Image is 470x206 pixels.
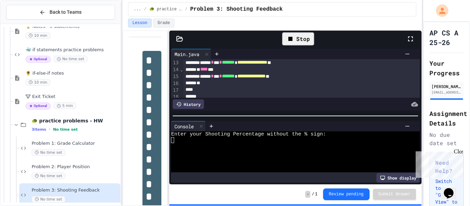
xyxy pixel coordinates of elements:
[134,7,141,12] span: ...
[25,32,50,39] span: 10 min
[32,141,119,147] span: Problem 1: Grade Calculator
[431,90,462,95] div: [EMAIL_ADDRESS][DOMAIN_NAME]
[171,49,211,59] div: Main.java
[32,149,65,156] span: No time set
[441,178,463,199] iframe: chat widget
[429,109,464,128] h2: Assignment Details
[32,164,119,170] span: Problem 2: Player Position
[171,121,206,131] div: Console
[32,196,65,203] span: No time set
[53,127,78,132] span: No time set
[25,102,51,109] span: Optional
[305,191,310,198] span: -
[49,127,50,132] span: •
[32,173,65,179] span: No time set
[429,3,450,19] div: My Account
[171,123,197,130] div: Console
[429,58,464,78] h2: Your Progress
[429,28,464,47] h1: AP CS A 25-26
[25,24,119,30] span: 🌻 Notes - if statements
[3,3,47,44] div: Chat with us now!Close
[32,118,119,124] span: 🐢 practice problems - HW
[25,94,119,100] span: 🐮 Exit Ticket
[54,56,87,62] span: No time set
[171,94,180,100] div: 18
[171,131,326,137] span: Enter your Shooting Percentage without the % sign:
[25,56,51,63] span: Optional
[171,59,180,66] div: 13
[25,47,119,53] span: 🐳 if statements practice problems
[378,192,411,197] span: Submit Answer
[54,102,76,109] span: 5 min
[25,79,50,86] span: 10 min
[25,71,119,76] span: 🌻 if-else-if notes
[32,127,46,132] span: 3 items
[128,19,152,28] button: Lesson
[6,5,115,20] button: Back to Teams
[171,87,180,94] div: 17
[50,9,82,16] span: Back to Teams
[171,51,203,58] div: Main.java
[190,5,283,13] span: Problem 3: Shooting Feedback
[171,80,180,87] div: 16
[149,7,182,12] span: 🐢 practice problems - HW
[171,73,180,80] div: 15
[144,7,146,12] span: /
[153,19,174,28] button: Grade
[180,67,183,72] span: Fold line
[323,188,370,200] button: Review pending
[282,32,314,45] div: Stop
[373,189,416,200] button: Submit Answer
[376,173,420,183] div: Show display
[171,66,180,73] div: 14
[173,99,204,109] div: History
[185,7,188,12] span: /
[315,192,318,197] span: 1
[32,187,119,193] span: Problem 3: Shooting Feedback
[429,131,464,147] div: No due date set
[431,83,462,89] div: [PERSON_NAME]
[413,149,463,178] iframe: chat widget
[312,192,314,197] span: /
